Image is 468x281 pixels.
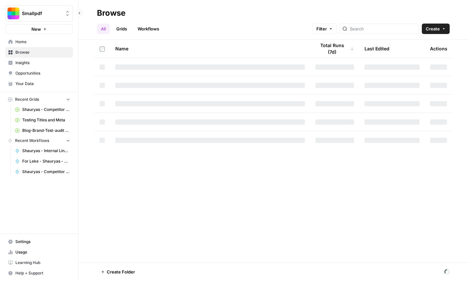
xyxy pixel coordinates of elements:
[5,136,73,146] button: Recent Workflows
[5,58,73,68] a: Insights
[31,26,41,32] span: New
[350,26,416,32] input: Search
[22,107,70,113] span: Shauryas - Competitor Analysis (Different Languages) Grid
[15,49,70,55] span: Browse
[134,24,163,34] a: Workflows
[5,95,73,104] button: Recent Grids
[15,39,70,45] span: Home
[5,257,73,268] a: Learning Hub
[312,24,337,34] button: Filter
[12,167,73,177] a: Shauryas - Competitor Analysis (Different Languages)
[5,268,73,278] button: Help + Support
[315,40,354,58] div: Total Runs (7d)
[22,10,62,17] span: Smallpdf
[15,138,49,144] span: Recent Workflows
[15,60,70,66] span: Insights
[115,40,305,58] div: Name
[12,104,73,115] a: Shauryas - Competitor Analysis (Different Languages) Grid
[15,70,70,76] span: Opportunities
[97,8,125,18] div: Browse
[22,128,70,133] span: Blog-Brand-Test-audit Grid (1)
[5,68,73,79] a: Opportunities
[5,79,73,89] a: Your Data
[22,117,70,123] span: Testing Titles and Meta
[5,37,73,47] a: Home
[12,115,73,125] a: Testing Titles and Meta
[430,40,447,58] div: Actions
[15,270,70,276] span: Help + Support
[22,148,70,154] span: Shauryas - Internal Link Analysis (Sampling Method)
[5,47,73,58] a: Browse
[316,26,327,32] span: Filter
[365,40,389,58] div: Last Edited
[5,237,73,247] a: Settings
[12,146,73,156] a: Shauryas - Internal Link Analysis (Sampling Method)
[97,24,110,34] a: All
[97,267,139,277] button: Create Folder
[12,125,73,136] a: Blog-Brand-Test-audit Grid (1)
[22,169,70,175] span: Shauryas - Competitor Analysis (Different Languages)
[5,24,73,34] button: New
[112,24,131,34] a: Grids
[12,156,73,167] a: For Leke - Shauryas - Competitor Analysis (Different Languages)
[15,81,70,87] span: Your Data
[22,158,70,164] span: For Leke - Shauryas - Competitor Analysis (Different Languages)
[107,269,135,275] span: Create Folder
[5,247,73,257] a: Usage
[15,260,70,266] span: Learning Hub
[5,5,73,22] button: Workspace: Smallpdf
[426,26,440,32] span: Create
[15,249,70,255] span: Usage
[422,24,450,34] button: Create
[15,97,39,102] span: Recent Grids
[8,8,19,19] img: Smallpdf Logo
[15,239,70,245] span: Settings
